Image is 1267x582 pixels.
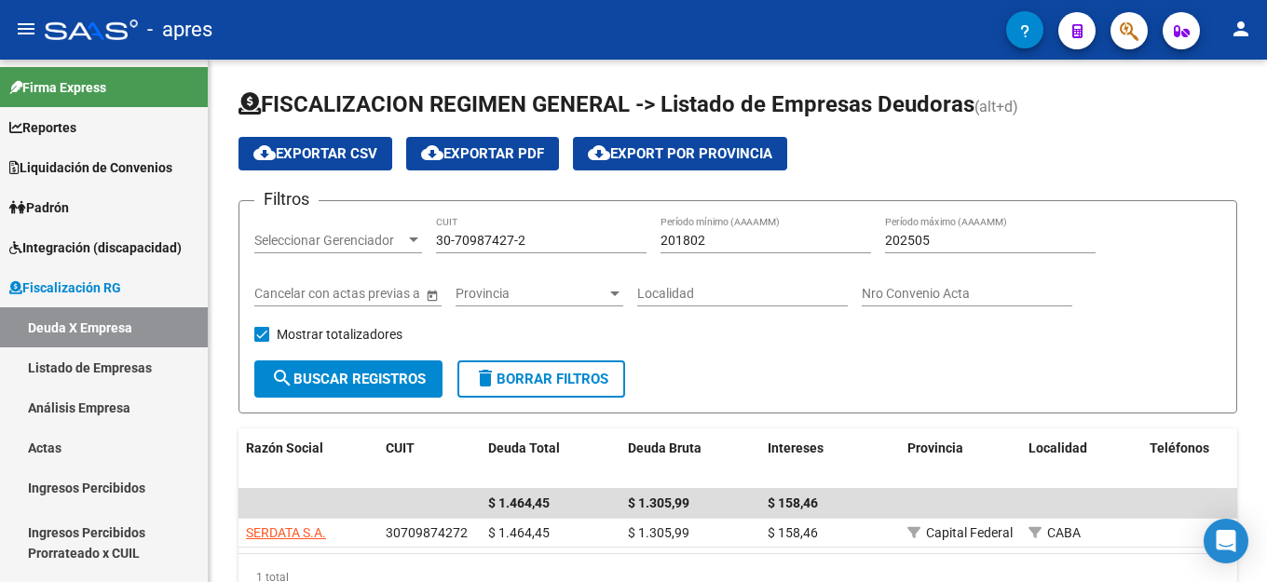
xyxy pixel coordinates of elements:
[9,77,106,98] span: Firma Express
[907,440,963,455] span: Provincia
[1150,440,1209,455] span: Teléfonos
[254,186,319,212] h3: Filtros
[1204,519,1248,563] div: Open Intercom Messenger
[9,277,121,298] span: Fiscalización RG
[628,495,689,510] span: $ 1.305,99
[1029,440,1087,455] span: Localidad
[768,440,824,455] span: Intereses
[421,145,544,162] span: Exportar PDF
[1230,18,1252,40] mat-icon: person
[246,440,323,455] span: Razón Social
[386,525,468,540] span: 30709874272
[474,371,608,387] span: Borrar Filtros
[768,525,818,540] span: $ 158,46
[253,142,276,164] mat-icon: cloud_download
[238,137,392,170] button: Exportar CSV
[422,285,442,305] button: Open calendar
[760,428,900,490] datatable-header-cell: Intereses
[488,525,550,540] span: $ 1.464,45
[421,142,443,164] mat-icon: cloud_download
[974,98,1018,115] span: (alt+d)
[147,9,212,50] span: - apres
[628,525,689,540] span: $ 1.305,99
[238,428,378,490] datatable-header-cell: Razón Social
[588,142,610,164] mat-icon: cloud_download
[254,233,405,249] span: Seleccionar Gerenciador
[481,428,620,490] datatable-header-cell: Deuda Total
[573,137,787,170] button: Export por Provincia
[456,286,606,302] span: Provincia
[1021,428,1142,490] datatable-header-cell: Localidad
[1047,525,1081,540] span: CABA
[9,197,69,218] span: Padrón
[488,495,550,510] span: $ 1.464,45
[271,371,426,387] span: Buscar Registros
[9,157,172,178] span: Liquidación de Convenios
[488,440,560,455] span: Deuda Total
[588,145,772,162] span: Export por Provincia
[900,428,1021,490] datatable-header-cell: Provincia
[457,360,625,398] button: Borrar Filtros
[246,525,326,540] span: SERDATA S.A.
[926,525,1013,540] span: Capital Federal
[9,237,182,258] span: Integración (discapacidad)
[238,91,974,117] span: FISCALIZACION REGIMEN GENERAL -> Listado de Empresas Deudoras
[620,428,760,490] datatable-header-cell: Deuda Bruta
[406,137,559,170] button: Exportar PDF
[277,323,402,345] span: Mostrar totalizadores
[254,360,443,398] button: Buscar Registros
[9,117,76,138] span: Reportes
[386,440,415,455] span: CUIT
[628,440,702,455] span: Deuda Bruta
[15,18,37,40] mat-icon: menu
[271,367,293,389] mat-icon: search
[253,145,377,162] span: Exportar CSV
[474,367,497,389] mat-icon: delete
[378,428,481,490] datatable-header-cell: CUIT
[768,495,818,510] span: $ 158,46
